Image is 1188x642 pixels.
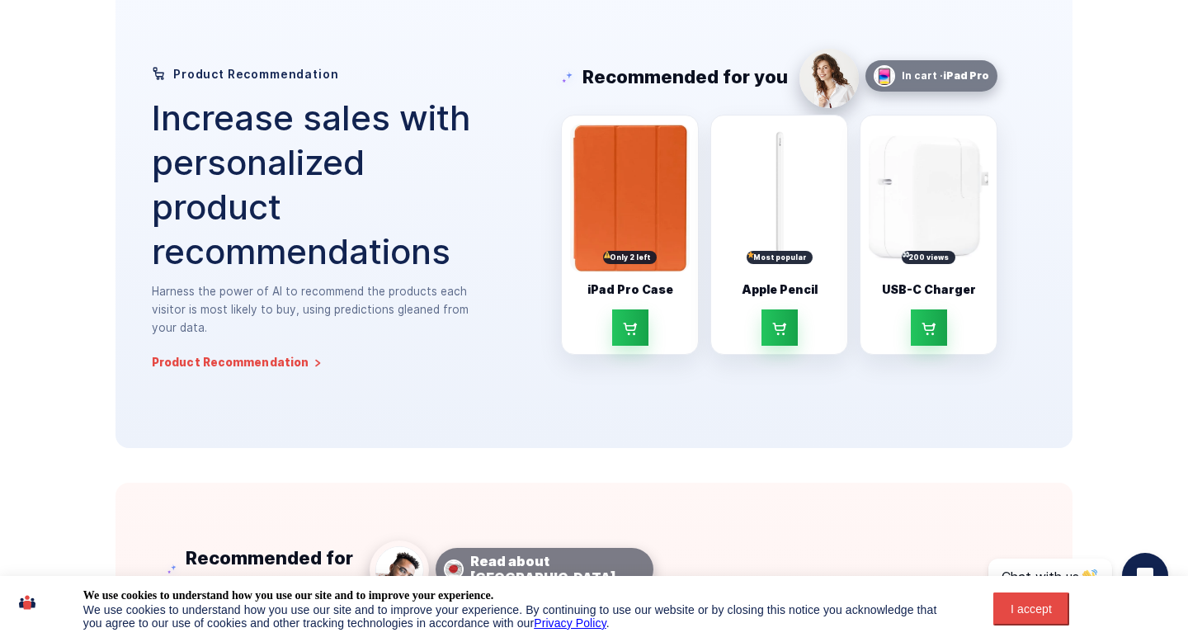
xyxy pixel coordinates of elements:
div: Items in cart [865,60,997,92]
span: 200 views [902,251,955,264]
div: I accept [1003,602,1059,616]
div: Visitor avatar [799,49,859,108]
h3: Recommended for you [186,548,358,590]
img: icon [19,588,35,616]
div: We use cookies to understand how you use our site and to improve your experience. By continuing t... [83,603,958,630]
button: Add USB-C Charger to cart [911,309,947,346]
span: Only 2 left [603,251,657,264]
p: Harness the power of AI to recommend the products each visitor is most likely to buy, using predi... [152,283,494,337]
button: Add Apple Pencil to cart [761,309,798,346]
strong: Read about [GEOGRAPHIC_DATA] [470,553,615,586]
div: We use cookies to understand how you use our site and to improve your experience. [83,588,493,603]
div: iPad Pro Case [587,282,673,296]
a: Product Recommendation [152,356,323,369]
div: Apple Pencil [742,282,818,296]
p: Product Recommendation [173,67,338,81]
img: ⚠️ [604,251,611,258]
button: Add iPad Pro Case to cart [612,309,648,346]
div: Reader profile [370,541,429,600]
h3: Increase sales with personalized product recommendations [152,96,494,273]
span: Most popular [747,251,813,264]
strong: iPad Pro [943,69,989,82]
span: In cart · [902,71,989,81]
img: Apple Pencil [719,124,839,272]
img: 👀 [903,251,910,258]
button: I accept [993,592,1069,625]
a: Privacy Policy [534,616,606,630]
img: ⭐ [747,251,754,258]
img: iPad Pro Case [570,124,690,272]
h4: Recommended for you [582,67,788,87]
div: Read about Tokyo [436,548,653,591]
img: USB-C Charger [869,124,988,272]
div: USB-C Charger [882,282,976,296]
